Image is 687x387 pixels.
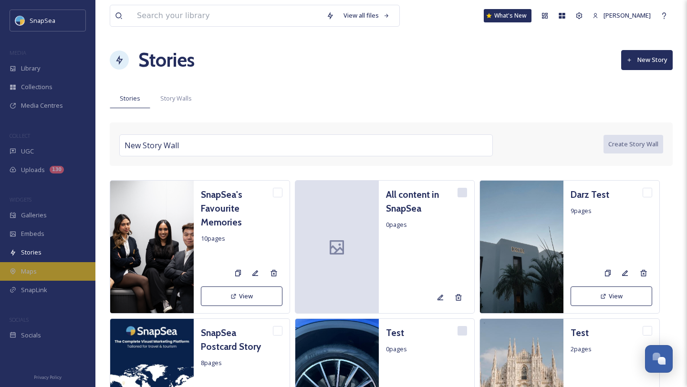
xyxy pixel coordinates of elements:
span: Story Walls [160,94,192,103]
a: View all files [339,6,395,25]
a: [PERSON_NAME] [588,6,656,25]
span: 0 pages [386,345,468,354]
span: SOCIALS [10,316,29,323]
span: SnapSea [30,16,55,25]
span: Stories [120,94,140,103]
span: [PERSON_NAME] [604,11,651,20]
span: 0 pages [386,220,468,229]
span: New Story Wall [125,140,179,151]
a: Test [386,326,404,340]
img: 2cec5fa2-14e2-46d5-a574-91cbd026b969.jpg [480,181,563,314]
span: 2 pages [571,345,652,354]
a: Privacy Policy [34,371,62,382]
button: View [571,286,652,306]
a: Stories [138,46,195,74]
a: SnapSea Postcard Story [201,326,273,354]
button: New Story [621,50,673,70]
span: 8 pages [201,358,282,367]
a: All content in SnapSea [386,188,458,215]
a: What's New [484,9,531,22]
span: Uploads [21,165,45,174]
span: WIDGETS [10,196,31,203]
span: SnapLink [21,285,47,295]
span: Stories [21,248,42,257]
img: 7ae33e0c-5e29-4151-b787-2e75162bf9de.jpg [110,181,194,314]
span: Embeds [21,229,44,238]
span: MEDIA [10,49,26,56]
button: View [201,286,282,306]
span: UGC [21,147,34,156]
a: Test [571,326,589,340]
div: 130 [50,166,64,173]
a: Darz Test [571,188,609,202]
span: 10 pages [201,234,282,243]
span: Collections [21,82,52,92]
span: 9 pages [571,206,652,215]
button: Open Chat [645,345,673,373]
a: SnapSea's Favourite Memories [201,188,273,229]
span: Media Centres [21,101,63,110]
span: COLLECT [10,132,30,139]
button: Create Story Wall [604,135,663,153]
input: Search your library [132,5,322,26]
span: Socials [21,331,41,340]
span: Library [21,64,40,73]
span: Maps [21,267,37,276]
span: Privacy Policy [34,374,62,380]
img: snapsea-logo.png [15,16,25,25]
span: Galleries [21,211,47,220]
